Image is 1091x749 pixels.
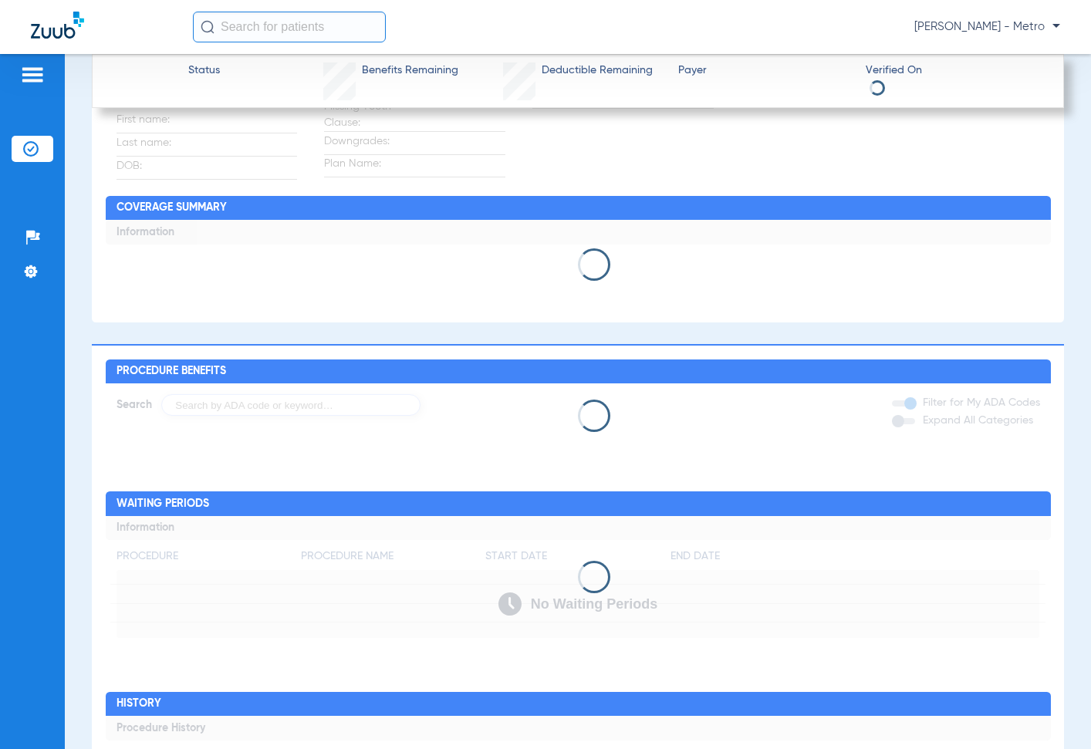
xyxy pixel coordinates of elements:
h2: Procedure Benefits [106,359,1051,384]
h2: Waiting Periods [106,491,1051,516]
h2: Coverage Summary [106,196,1051,221]
img: Search Icon [201,20,214,34]
img: hamburger-icon [20,66,45,84]
img: Zuub Logo [31,12,84,39]
span: Payer [678,62,852,79]
span: Benefits Remaining [362,62,458,79]
span: Status [188,62,220,79]
iframe: Chat Widget [1014,675,1091,749]
h2: History [106,692,1051,717]
span: Verified On [866,62,1039,79]
span: Deductible Remaining [542,62,653,79]
span: [PERSON_NAME] - Metro [914,19,1060,35]
input: Search for patients [193,12,386,42]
